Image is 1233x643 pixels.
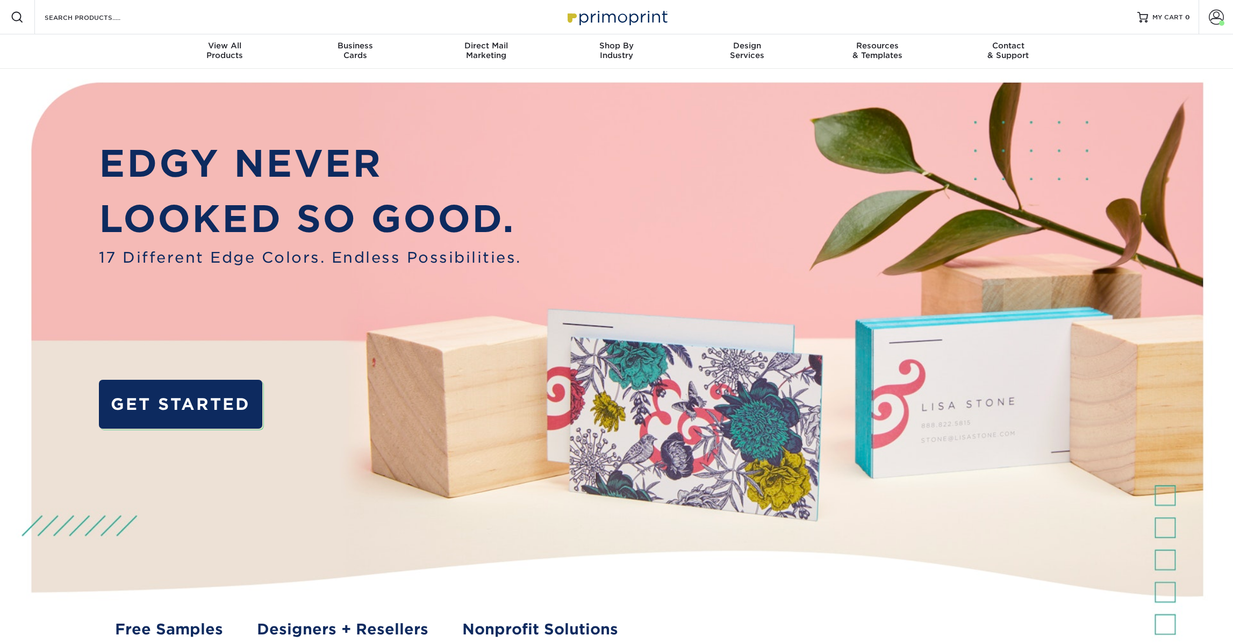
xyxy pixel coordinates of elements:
[682,41,812,60] div: Services
[943,41,1073,60] div: & Support
[290,41,421,60] div: Cards
[421,41,551,50] span: Direct Mail
[421,41,551,60] div: Marketing
[551,34,682,69] a: Shop ByIndustry
[290,41,421,50] span: Business
[812,41,943,50] span: Resources
[99,380,263,429] a: GET STARTED
[421,34,551,69] a: Direct MailMarketing
[943,34,1073,69] a: Contact& Support
[257,618,428,640] a: Designers + Resellers
[462,618,618,640] a: Nonprofit Solutions
[812,34,943,69] a: Resources& Templates
[160,41,290,50] span: View All
[160,34,290,69] a: View AllProducts
[1185,13,1190,21] span: 0
[160,41,290,60] div: Products
[551,41,682,50] span: Shop By
[44,11,148,24] input: SEARCH PRODUCTS.....
[99,247,521,269] span: 17 Different Edge Colors. Endless Possibilities.
[812,41,943,60] div: & Templates
[551,41,682,60] div: Industry
[682,41,812,50] span: Design
[99,191,521,247] p: LOOKED SO GOOD.
[99,136,521,191] p: EDGY NEVER
[115,618,223,640] a: Free Samples
[563,5,670,28] img: Primoprint
[943,41,1073,50] span: Contact
[682,34,812,69] a: DesignServices
[290,34,421,69] a: BusinessCards
[1152,13,1183,22] span: MY CART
